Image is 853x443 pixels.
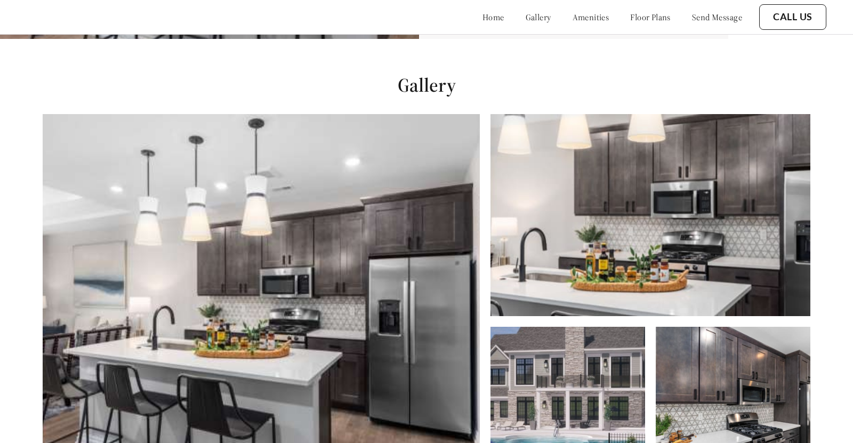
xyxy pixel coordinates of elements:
button: Call Us [759,4,826,30]
img: Carousel image 2 [490,114,810,316]
a: send message [692,12,742,22]
a: home [482,12,504,22]
a: amenities [573,12,609,22]
a: floor plans [630,12,671,22]
a: gallery [526,12,551,22]
a: Call Us [773,11,812,23]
